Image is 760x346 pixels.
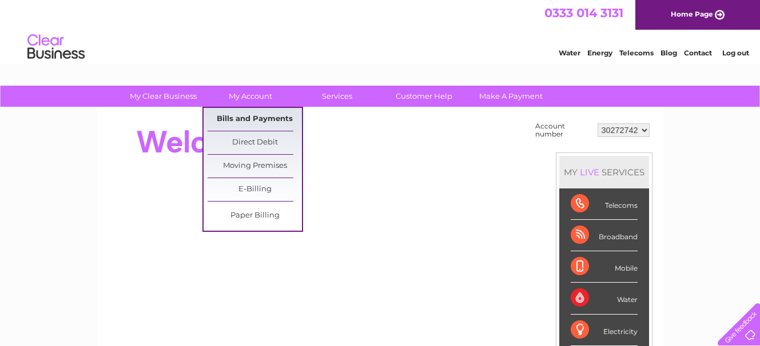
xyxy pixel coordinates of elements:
[559,49,580,57] a: Water
[208,178,302,201] a: E-Billing
[571,251,638,283] div: Mobile
[619,49,654,57] a: Telecoms
[722,49,749,57] a: Log out
[208,155,302,178] a: Moving Premises
[571,315,638,346] div: Electricity
[684,49,712,57] a: Contact
[578,167,602,178] div: LIVE
[571,283,638,314] div: Water
[532,119,595,141] td: Account number
[587,49,612,57] a: Energy
[116,86,210,107] a: My Clear Business
[110,6,651,55] div: Clear Business is a trading name of Verastar Limited (registered in [GEOGRAPHIC_DATA] No. 3667643...
[660,49,677,57] a: Blog
[203,86,297,107] a: My Account
[571,188,638,220] div: Telecoms
[27,30,85,65] img: logo.png
[208,108,302,131] a: Bills and Payments
[544,6,623,20] a: 0333 014 3131
[377,86,471,107] a: Customer Help
[208,131,302,154] a: Direct Debit
[559,156,649,188] div: MY SERVICES
[208,204,302,227] a: Paper Billing
[571,220,638,251] div: Broadband
[290,86,384,107] a: Services
[464,86,558,107] a: Make A Payment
